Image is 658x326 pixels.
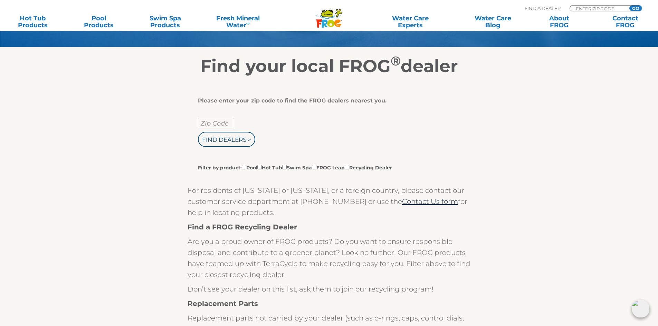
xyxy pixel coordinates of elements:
a: Water CareExperts [369,15,452,29]
p: Are you a proud owner of FROG products? Do you want to ensure responsible disposal and contribute... [188,236,471,280]
div: Please enter your zip code to find the FROG dealers nearest you. [198,97,455,104]
p: Find A Dealer [525,5,561,11]
a: AboutFROG [533,15,585,29]
a: Hot TubProducts [7,15,58,29]
a: PoolProducts [73,15,125,29]
p: For residents of [US_STATE] or [US_STATE], or a foreign country, please contact our customer serv... [188,185,471,218]
img: openIcon [632,300,650,318]
input: Filter by product:PoolHot TubSwim SpaFROG LeapRecycling Dealer [242,165,246,169]
h2: Find your local FROG dealer [117,56,542,77]
sup: ® [391,53,401,69]
input: Filter by product:PoolHot TubSwim SpaFROG LeapRecycling Dealer [282,165,287,169]
a: Water CareBlog [467,15,518,29]
input: Find Dealers > [198,132,255,147]
input: Filter by product:PoolHot TubSwim SpaFROG LeapRecycling Dealer [312,165,316,169]
input: Filter by product:PoolHot TubSwim SpaFROG LeapRecycling Dealer [257,165,262,169]
a: Swim SpaProducts [140,15,191,29]
input: GO [629,6,642,11]
strong: Find a FROG Recycling Dealer [188,223,297,231]
label: Filter by product: Pool Hot Tub Swim Spa FROG Leap Recycling Dealer [198,164,392,171]
strong: Replacement Parts [188,299,258,308]
sup: ∞ [246,20,250,26]
p: Don’t see your dealer on this list, ask them to join our recycling program! [188,284,471,295]
input: Zip Code Form [575,6,622,11]
a: Contact Us form [402,197,458,206]
a: Fresh MineralWater∞ [206,15,270,29]
a: ContactFROG [600,15,651,29]
input: Filter by product:PoolHot TubSwim SpaFROG LeapRecycling Dealer [345,165,349,169]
